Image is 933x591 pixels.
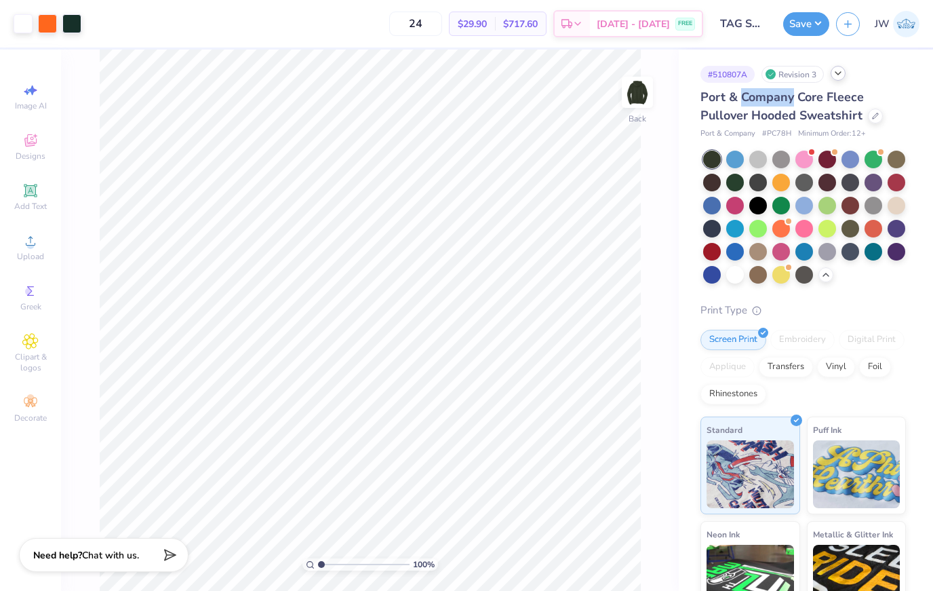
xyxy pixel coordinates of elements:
[16,151,45,161] span: Designs
[817,357,855,377] div: Vinyl
[761,66,824,83] div: Revision 3
[15,100,47,111] span: Image AI
[707,423,742,437] span: Standard
[710,10,776,37] input: Untitled Design
[624,79,651,106] img: Back
[893,11,919,37] img: Jessica Wendt
[389,12,442,36] input: – –
[759,357,813,377] div: Transfers
[629,113,646,125] div: Back
[798,128,866,140] span: Minimum Order: 12 +
[14,201,47,212] span: Add Text
[700,128,755,140] span: Port & Company
[770,330,835,350] div: Embroidery
[783,12,829,36] button: Save
[17,251,44,262] span: Upload
[700,303,906,318] div: Print Type
[707,527,740,541] span: Neon Ink
[82,549,139,562] span: Chat with us.
[839,330,905,350] div: Digital Print
[700,384,766,404] div: Rhinestones
[7,351,54,373] span: Clipart & logos
[14,413,47,423] span: Decorate
[678,19,692,28] span: FREE
[700,89,864,123] span: Port & Company Core Fleece Pullover Hooded Sweatshirt
[20,301,41,312] span: Greek
[707,440,794,508] img: Standard
[813,423,841,437] span: Puff Ink
[859,357,891,377] div: Foil
[503,17,538,31] span: $717.60
[875,16,890,32] span: JW
[813,527,893,541] span: Metallic & Glitter Ink
[700,66,755,83] div: # 510807A
[700,330,766,350] div: Screen Print
[413,558,435,571] span: 100 %
[458,17,487,31] span: $29.90
[813,440,900,508] img: Puff Ink
[597,17,670,31] span: [DATE] - [DATE]
[762,128,791,140] span: # PC78H
[33,549,82,562] strong: Need help?
[875,11,919,37] a: JW
[700,357,755,377] div: Applique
